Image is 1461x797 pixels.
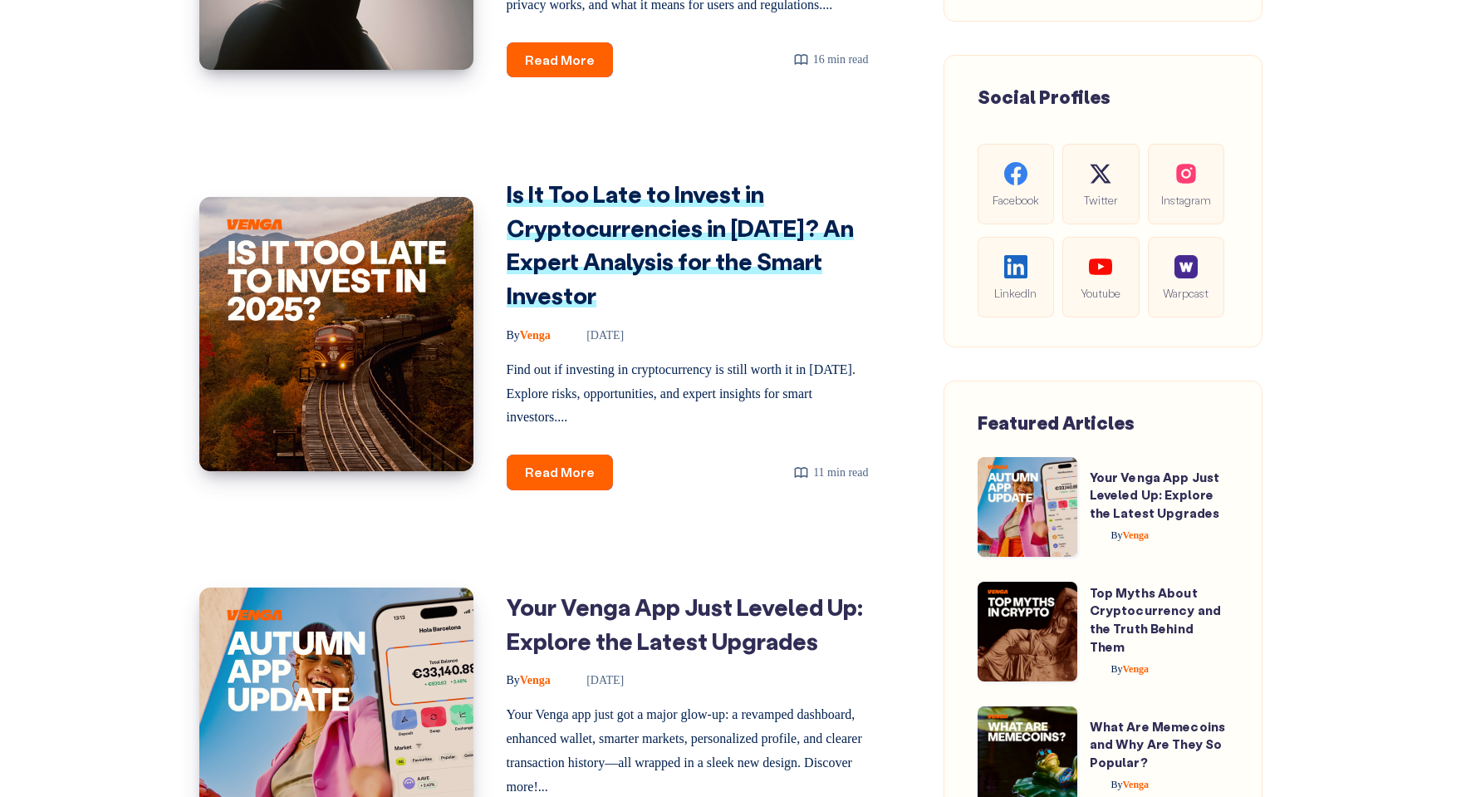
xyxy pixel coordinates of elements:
a: Top Myths About Cryptocurrency and the Truth Behind Them [1090,584,1222,655]
span: LinkedIn [991,283,1041,303]
time: [DATE] [563,674,624,686]
a: ByVenga [1090,529,1150,541]
time: [DATE] [563,329,624,342]
span: Instagram [1161,190,1211,209]
img: social-youtube.99db9aba05279f803f3e7a4a838dfb6c.svg [1089,255,1112,278]
a: Read More [507,455,613,490]
a: Is It Too Late to Invest in Cryptocurrencies in [DATE]? An Expert Analysis for the Smart Investor [507,179,854,310]
a: ByVenga [507,329,554,342]
span: Social Profiles [978,85,1110,109]
div: 11 min read [793,462,868,483]
a: Your Venga App Just Leveled Up: Explore the Latest Upgrades [1090,469,1220,522]
span: Twitter [1076,190,1125,209]
span: Warpcast [1161,283,1211,303]
span: Featured Articles [978,411,1135,435]
a: Your Venga App Just Leveled Up: Explore the Latest Upgrades [507,592,863,656]
span: By [1111,529,1123,541]
span: By [507,674,520,686]
span: Facebook [991,190,1041,209]
a: Instagram [1148,144,1224,224]
img: social-warpcast.e8a23a7ed3178af0345123c41633f860.png [1174,255,1198,278]
span: Venga [507,674,551,686]
img: Image of: Is It Too Late to Invest in Cryptocurrencies in 2025? An Expert Analysis for the Smart ... [199,197,473,471]
span: Youtube [1076,283,1125,303]
img: social-linkedin.be646fe421ccab3a2ad91cb58bdc9694.svg [1004,255,1027,278]
a: Facebook [978,144,1054,224]
a: ByVenga [1090,779,1150,790]
div: 16 min read [793,49,869,70]
a: LinkedIn [978,237,1054,317]
a: Warpcast [1148,237,1224,317]
a: ByVenga [507,674,554,686]
span: Venga [1111,779,1150,790]
span: By [1111,779,1123,790]
a: Read More [507,42,613,78]
p: Find out if investing in cryptocurrency is still worth it in [DATE]. Explore risks, opportunities... [507,358,869,430]
span: By [507,329,520,342]
a: Youtube [1062,237,1139,317]
a: ByVenga [1090,663,1150,675]
span: Venga [1111,663,1150,675]
span: Venga [1111,529,1150,541]
a: What Are Memecoins and Why Are They So Popular? [1090,718,1226,771]
a: Twitter [1062,144,1139,224]
span: By [1111,663,1123,675]
span: Venga [507,329,551,342]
